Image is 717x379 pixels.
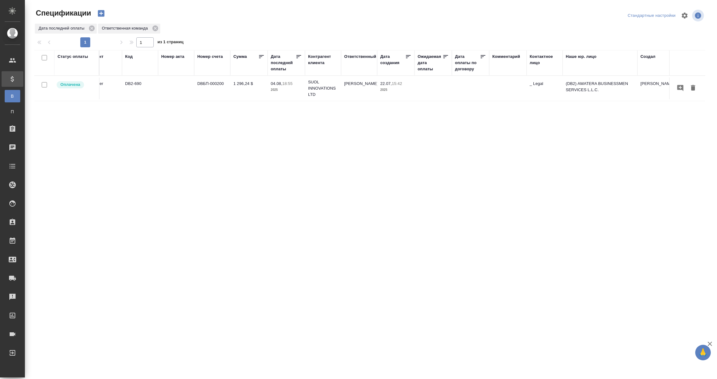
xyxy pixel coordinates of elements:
[233,54,247,60] div: Сумма
[60,82,80,88] p: Оплачена
[58,54,88,60] div: Статус оплаты
[308,54,338,66] div: Контрагент клиента
[566,54,597,60] div: Наше юр. лицо
[455,54,480,72] div: Дата оплаты по договору
[688,82,698,94] button: Удалить
[34,8,91,18] span: Спецификации
[39,25,87,31] p: Дата последней оплаты
[5,105,20,118] a: П
[122,77,158,99] td: DB2-690
[418,54,443,72] div: Ожидаемая дата оплаты
[695,345,711,360] button: 🙏
[230,77,268,99] td: 1 296,24 $
[626,11,677,21] div: split button
[637,77,673,99] td: [PERSON_NAME]
[640,54,655,60] div: Создал
[161,54,184,60] div: Номер акта
[89,81,119,87] p: inDriver
[5,90,20,102] a: В
[563,77,637,99] td: (DB2) AWATERA BUSINESSMEN SERVICES L.L.C.
[271,87,302,93] p: 2025
[8,93,17,99] span: В
[380,54,405,66] div: Дата создания
[392,81,402,86] p: 15:42
[692,10,705,21] span: Посмотреть информацию
[271,54,296,72] div: Дата последней оплаты
[98,24,160,34] div: Ответственная команда
[197,54,223,60] div: Номер счета
[282,81,293,86] p: 18:55
[102,25,150,31] p: Ответственная команда
[380,81,392,86] p: 22.07,
[530,54,560,66] div: Контактное лицо
[125,54,133,60] div: Код
[344,54,376,60] div: Ответственный
[698,346,708,359] span: 🙏
[308,79,338,98] p: SUOL INNOVATIONS LTD
[94,8,109,19] button: Создать
[8,109,17,115] span: П
[380,87,411,93] p: 2025
[271,81,282,86] p: 04.08,
[341,77,377,99] td: [PERSON_NAME]
[527,77,563,99] td: _ Legal
[194,77,230,99] td: DBБП-000200
[157,38,184,47] span: из 1 страниц
[677,8,692,23] span: Настроить таблицу
[492,54,520,60] div: Комментарий
[35,24,97,34] div: Дата последней оплаты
